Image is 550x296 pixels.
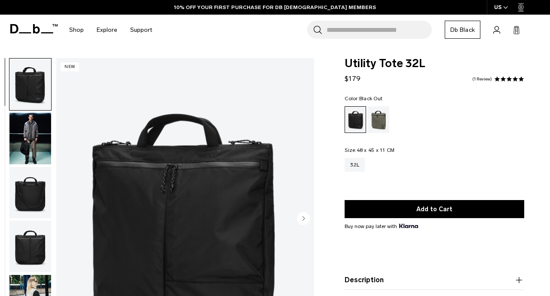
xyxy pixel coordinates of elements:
[9,221,51,272] img: Utility Tote 32L Black Out
[297,212,310,226] button: Next slide
[345,96,382,101] legend: Color:
[9,58,52,111] button: Utility Tote 32L Black Out
[130,15,152,45] a: Support
[345,58,524,69] span: Utility Tote 32L
[9,112,52,165] button: Utility Tote 32L Black Out
[345,148,394,153] legend: Size:
[9,113,51,164] img: Utility Tote 32L Black Out
[357,147,395,153] span: 48 x 45 x 11 CM
[445,21,480,39] a: Db Black
[345,74,361,83] span: $179
[69,15,84,45] a: Shop
[345,106,366,133] a: Black Out
[368,106,389,133] a: Forest Green
[174,3,376,11] a: 10% OFF YOUR FIRST PURCHASE FOR DB [DEMOGRAPHIC_DATA] MEMBERS
[9,166,52,219] button: Utility Tote 32L Black Out
[345,158,365,172] a: 32L
[345,200,524,218] button: Add to Cart
[345,275,524,285] button: Description
[97,15,117,45] a: Explore
[359,96,382,102] span: Black Out
[345,222,418,230] span: Buy now pay later with
[61,62,79,71] p: New
[399,224,418,228] img: {"height" => 20, "alt" => "Klarna"}
[9,59,51,110] img: Utility Tote 32L Black Out
[9,220,52,273] button: Utility Tote 32L Black Out
[472,77,492,81] a: 1 reviews
[9,167,51,219] img: Utility Tote 32L Black Out
[63,15,159,45] nav: Main Navigation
